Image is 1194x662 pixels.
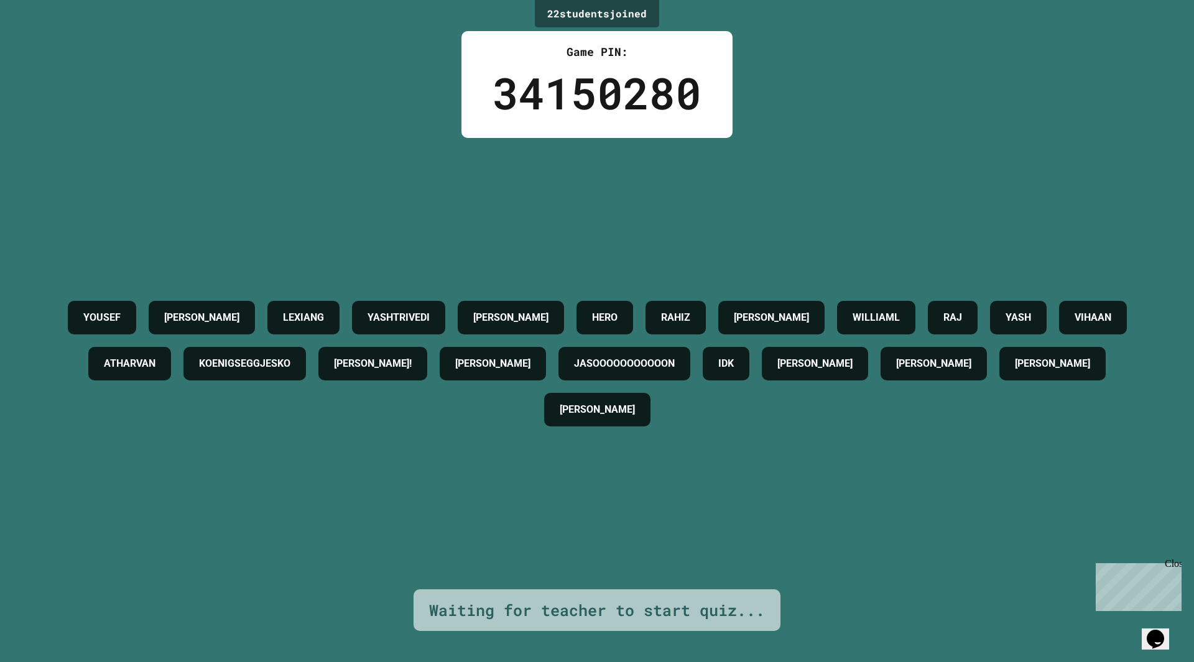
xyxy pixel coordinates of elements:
[943,310,962,325] h4: RAJ
[473,310,548,325] h4: [PERSON_NAME]
[777,356,853,371] h4: [PERSON_NAME]
[493,60,701,126] div: 34150280
[661,310,690,325] h4: RAHIZ
[429,599,765,622] div: Waiting for teacher to start quiz...
[1015,356,1090,371] h4: [PERSON_NAME]
[104,356,155,371] h4: ATHARVAN
[199,356,290,371] h4: KOENIGSEGGJESKO
[368,310,430,325] h4: YASHTRIVEDI
[574,356,675,371] h4: JASOOOOOOOOOOON
[1006,310,1031,325] h4: YASH
[560,402,635,417] h4: [PERSON_NAME]
[1075,310,1111,325] h4: VIHAAN
[83,310,121,325] h4: YOUSEF
[164,310,239,325] h4: [PERSON_NAME]
[5,5,86,79] div: Chat with us now!Close
[718,356,734,371] h4: IDK
[853,310,900,325] h4: WILLIAML
[896,356,971,371] h4: [PERSON_NAME]
[283,310,324,325] h4: LEXIANG
[734,310,809,325] h4: [PERSON_NAME]
[1091,558,1182,611] iframe: chat widget
[592,310,618,325] h4: HERO
[455,356,530,371] h4: [PERSON_NAME]
[334,356,412,371] h4: [PERSON_NAME]!
[1142,612,1182,650] iframe: chat widget
[493,44,701,60] div: Game PIN:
